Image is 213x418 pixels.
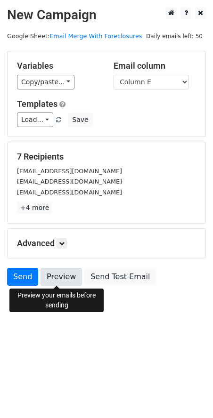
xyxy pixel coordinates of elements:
[41,268,82,286] a: Preview
[7,32,142,40] small: Google Sheet:
[17,202,52,214] a: +4 more
[9,289,104,312] div: Preview your emails before sending
[143,31,206,41] span: Daily emails left: 50
[17,75,74,89] a: Copy/paste...
[17,178,122,185] small: [EMAIL_ADDRESS][DOMAIN_NAME]
[68,113,92,127] button: Save
[17,61,99,71] h5: Variables
[7,7,206,23] h2: New Campaign
[17,113,53,127] a: Load...
[114,61,196,71] h5: Email column
[166,373,213,418] iframe: Chat Widget
[17,168,122,175] small: [EMAIL_ADDRESS][DOMAIN_NAME]
[17,238,196,249] h5: Advanced
[17,189,122,196] small: [EMAIL_ADDRESS][DOMAIN_NAME]
[17,99,57,109] a: Templates
[49,32,142,40] a: Email Merge With Foreclosures
[7,268,38,286] a: Send
[17,152,196,162] h5: 7 Recipients
[84,268,156,286] a: Send Test Email
[143,32,206,40] a: Daily emails left: 50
